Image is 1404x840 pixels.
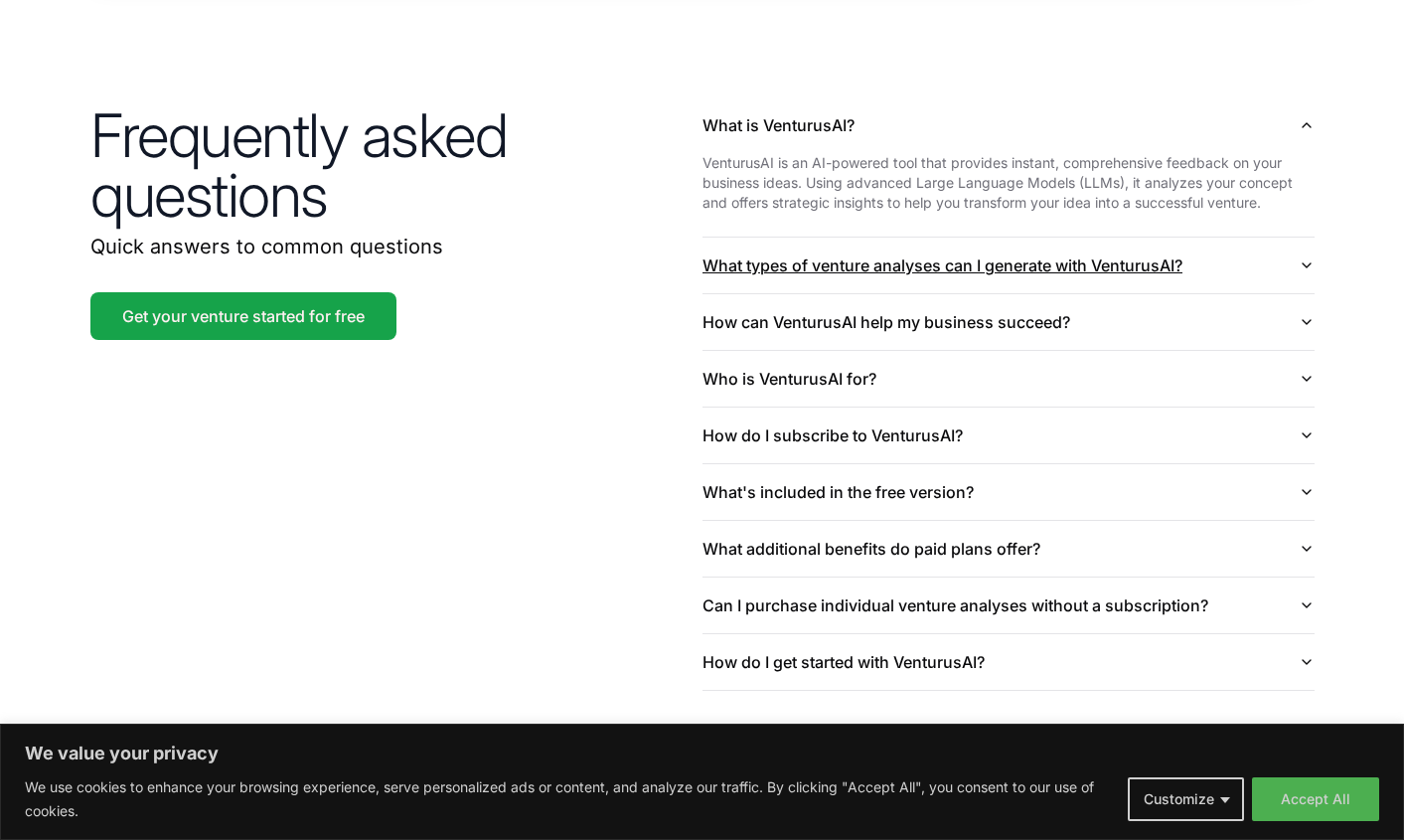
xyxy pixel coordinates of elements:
button: What's included in the free version? [702,464,1315,520]
button: What types of venture analyses can I generate with VenturusAI? [702,238,1315,293]
button: How do I get started with VenturusAI? [702,634,1315,690]
p: We use cookies to enhance your browsing experience, serve personalized ads or content, and analyz... [25,775,1113,823]
p: VenturusAI is an AI-powered tool that provides instant, comprehensive feedback on your business i... [702,153,1315,213]
button: Customize [1128,777,1244,821]
button: Who is VenturusAI for? [702,351,1315,407]
button: How can VenturusAI help my business succeed? [702,294,1315,350]
div: What is VenturusAI? [702,153,1315,237]
h2: Frequently asked questions [90,105,702,225]
button: Accept All [1252,777,1379,821]
p: Quick answers to common questions [90,233,702,260]
button: What additional benefits do paid plans offer? [702,521,1315,577]
button: What is VenturusAI? [702,97,1315,153]
button: How do I subscribe to VenturusAI? [702,408,1315,463]
p: We value your privacy [25,742,1379,765]
button: Can I purchase individual venture analyses without a subscription? [702,578,1315,633]
a: Get your venture started for free [90,292,396,340]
